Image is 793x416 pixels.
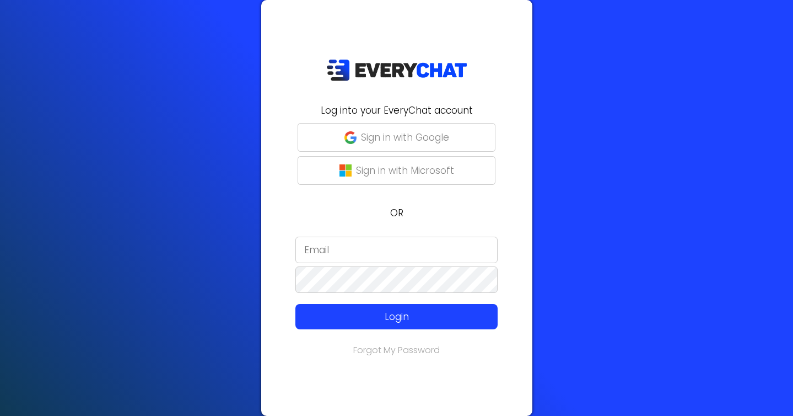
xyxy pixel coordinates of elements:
[326,59,467,82] img: EveryChat_logo_dark.png
[353,344,440,356] a: Forgot My Password
[344,131,357,143] img: google-g.png
[268,206,526,220] p: OR
[339,164,352,177] img: microsoft-logo.png
[295,237,498,263] input: Email
[316,310,477,324] p: Login
[356,163,454,178] p: Sign in with Microsoft
[268,103,526,118] h2: Log into your EveryChat account
[298,123,495,152] button: Sign in with Google
[298,156,495,185] button: Sign in with Microsoft
[295,304,498,329] button: Login
[361,130,449,145] p: Sign in with Google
